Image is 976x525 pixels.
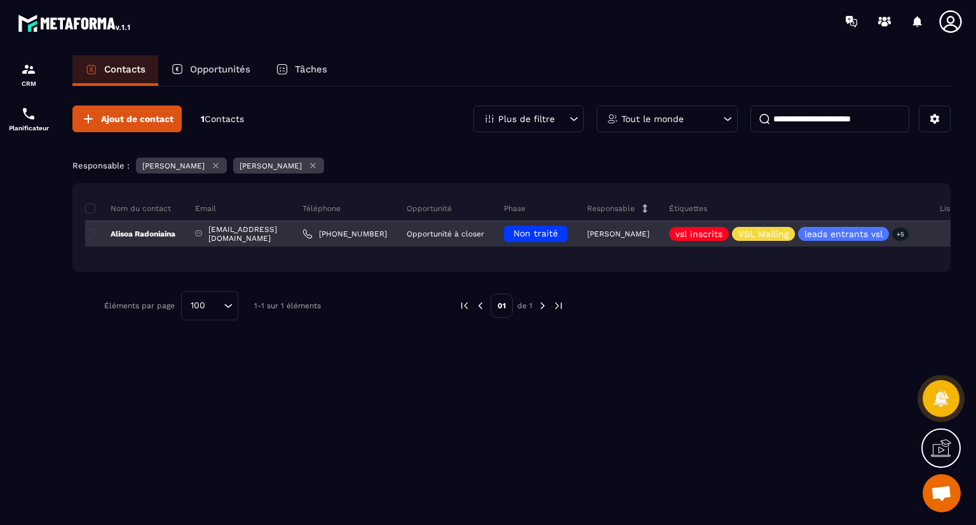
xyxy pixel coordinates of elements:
[587,229,649,238] p: [PERSON_NAME]
[186,299,210,313] span: 100
[72,106,182,132] button: Ajout de contact
[504,203,525,214] p: Phase
[892,228,909,241] p: +5
[295,64,327,75] p: Tâches
[675,229,722,238] p: vsl inscrits
[21,106,36,121] img: scheduler
[537,300,548,311] img: next
[587,203,635,214] p: Responsable
[302,229,387,239] a: [PHONE_NUMBER]
[3,52,54,97] a: formationformationCRM
[195,203,216,214] p: Email
[240,161,302,170] p: [PERSON_NAME]
[181,291,238,320] div: Search for option
[201,113,244,125] p: 1
[621,114,684,123] p: Tout le monde
[21,62,36,77] img: formation
[3,97,54,141] a: schedulerschedulerPlanificateur
[3,125,54,132] p: Planificateur
[738,229,789,238] p: VSL Mailing
[407,203,452,214] p: Opportunité
[804,229,883,238] p: leads entrants vsl
[669,203,707,214] p: Étiquettes
[923,474,961,512] a: Ouvrir le chat
[85,203,171,214] p: Nom du contact
[104,64,146,75] p: Contacts
[3,80,54,87] p: CRM
[302,203,341,214] p: Téléphone
[72,55,158,86] a: Contacts
[475,300,486,311] img: prev
[205,114,244,124] span: Contacts
[498,114,555,123] p: Plus de filtre
[190,64,250,75] p: Opportunités
[18,11,132,34] img: logo
[263,55,340,86] a: Tâches
[85,229,175,239] p: Alisoa Radoniaina
[104,301,175,310] p: Éléments par page
[210,299,220,313] input: Search for option
[254,301,321,310] p: 1-1 sur 1 éléments
[158,55,263,86] a: Opportunités
[72,161,130,170] p: Responsable :
[101,112,173,125] span: Ajout de contact
[459,300,470,311] img: prev
[513,228,558,238] span: Non traité
[940,203,958,214] p: Liste
[491,294,513,318] p: 01
[407,229,484,238] p: Opportunité à closer
[517,301,532,311] p: de 1
[553,300,564,311] img: next
[142,161,205,170] p: [PERSON_NAME]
